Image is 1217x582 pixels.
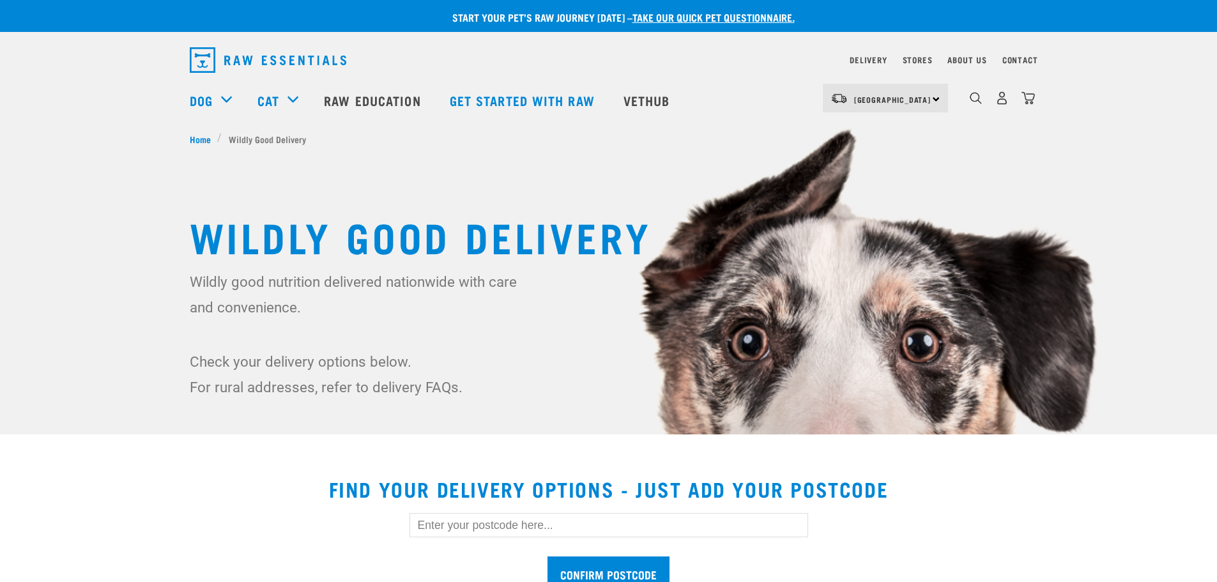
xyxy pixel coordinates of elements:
a: take our quick pet questionnaire. [632,14,795,20]
img: Raw Essentials Logo [190,47,346,73]
img: van-moving.png [830,93,848,104]
a: Cat [257,91,279,110]
img: user.png [995,91,1009,105]
span: Home [190,132,211,146]
nav: dropdown navigation [180,42,1038,78]
p: Wildly good nutrition delivered nationwide with care and convenience. [190,269,525,320]
img: home-icon@2x.png [1022,91,1035,105]
a: About Us [947,57,986,62]
h1: Wildly Good Delivery [190,213,1028,259]
a: Contact [1002,57,1038,62]
a: Vethub [611,75,686,126]
a: Raw Education [311,75,436,126]
span: [GEOGRAPHIC_DATA] [854,97,931,102]
a: Get started with Raw [437,75,611,126]
input: Enter your postcode here... [409,513,808,537]
a: Dog [190,91,213,110]
h2: Find your delivery options - just add your postcode [15,477,1202,500]
nav: breadcrumbs [190,132,1028,146]
a: Stores [903,57,933,62]
a: Delivery [850,57,887,62]
p: Check your delivery options below. For rural addresses, refer to delivery FAQs. [190,349,525,400]
img: home-icon-1@2x.png [970,92,982,104]
a: Home [190,132,218,146]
